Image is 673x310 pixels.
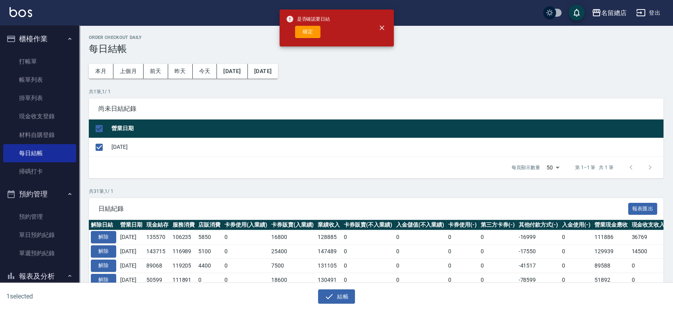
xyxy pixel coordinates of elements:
a: 單週預約紀錄 [3,244,76,262]
button: 解除 [91,274,116,286]
td: 0 [560,258,592,273]
td: 135570 [144,230,171,245]
td: 18600 [269,273,316,287]
button: 上個月 [113,64,144,79]
th: 卡券販賣(不入業績) [342,220,394,230]
h2: Order checkout daily [89,35,663,40]
td: 36769 [629,230,667,245]
td: 0 [446,273,479,287]
button: 前天 [144,64,168,79]
td: 106235 [171,230,197,245]
td: 0 [629,258,667,273]
button: 櫃檯作業 [3,29,76,49]
th: 營業現金應收 [592,220,630,230]
a: 報表匯出 [628,204,658,212]
button: 本月 [89,64,113,79]
button: close [373,19,391,37]
td: 0 [560,273,592,287]
td: 0 [446,230,479,245]
td: 0 [342,230,394,245]
button: 結帳 [318,289,355,304]
a: 帳單列表 [3,71,76,89]
td: 111886 [592,230,630,245]
td: 147489 [316,245,342,259]
td: 0 [342,273,394,287]
th: 營業日期 [109,119,663,138]
td: 0 [394,273,447,287]
td: [DATE] [118,245,144,259]
td: 16800 [269,230,316,245]
td: 89588 [592,258,630,273]
th: 現金結存 [144,220,171,230]
td: -17550 [516,245,560,259]
button: 今天 [193,64,217,79]
div: 50 [543,157,562,178]
td: 0 [222,230,269,245]
td: -78599 [516,273,560,287]
td: 0 [479,230,517,245]
th: 卡券使用(-) [446,220,479,230]
button: 確定 [295,26,320,38]
p: 共 31 筆, 1 / 1 [89,188,663,195]
td: -16999 [516,230,560,245]
a: 現金收支登錄 [3,107,76,125]
th: 入金使用(-) [560,220,592,230]
th: 入金儲值(不入業績) [394,220,447,230]
th: 營業日期 [118,220,144,230]
button: 昨天 [168,64,193,79]
button: 登出 [633,6,663,20]
td: 0 [479,273,517,287]
td: 129939 [592,245,630,259]
td: 119205 [171,258,197,273]
td: 51892 [592,273,630,287]
td: 89068 [144,258,171,273]
a: 預約管理 [3,208,76,226]
th: 現金收支收入 [629,220,667,230]
td: 128885 [316,230,342,245]
th: 業績收入 [316,220,342,230]
td: 116989 [171,245,197,259]
img: Logo [10,7,32,17]
a: 單日預約紀錄 [3,226,76,244]
span: 日結紀錄 [98,205,628,213]
h6: 1 selected [6,291,167,301]
button: 名留總店 [589,5,630,21]
span: 尚未日結紀錄 [98,105,654,113]
a: 掃碼打卡 [3,162,76,181]
button: 解除 [91,260,116,272]
td: 0 [479,245,517,259]
td: 143715 [144,245,171,259]
td: 0 [394,230,447,245]
td: 0 [560,245,592,259]
h3: 每日結帳 [89,43,663,54]
button: 解除 [91,231,116,243]
th: 卡券販賣(入業績) [269,220,316,230]
a: 材料自購登錄 [3,126,76,144]
span: 是否確認要日結 [286,15,330,23]
td: 0 [342,245,394,259]
td: [DATE] [118,258,144,273]
td: 4400 [196,258,222,273]
td: 0 [479,258,517,273]
p: 每頁顯示數量 [512,164,540,171]
button: [DATE] [217,64,247,79]
p: 第 1–1 筆 共 1 筆 [575,164,614,171]
td: 7500 [269,258,316,273]
button: [DATE] [248,64,278,79]
td: 25400 [269,245,316,259]
a: 打帳單 [3,52,76,71]
td: [DATE] [109,138,663,156]
button: 解除 [91,245,116,258]
td: 0 [394,258,447,273]
th: 解除日結 [89,220,118,230]
td: 0 [629,273,667,287]
th: 服務消費 [171,220,197,230]
td: -41517 [516,258,560,273]
th: 店販消費 [196,220,222,230]
div: 名留總店 [601,8,627,18]
td: 0 [222,245,269,259]
td: 0 [446,245,479,259]
td: 0 [196,273,222,287]
td: 0 [394,245,447,259]
button: 預約管理 [3,184,76,204]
